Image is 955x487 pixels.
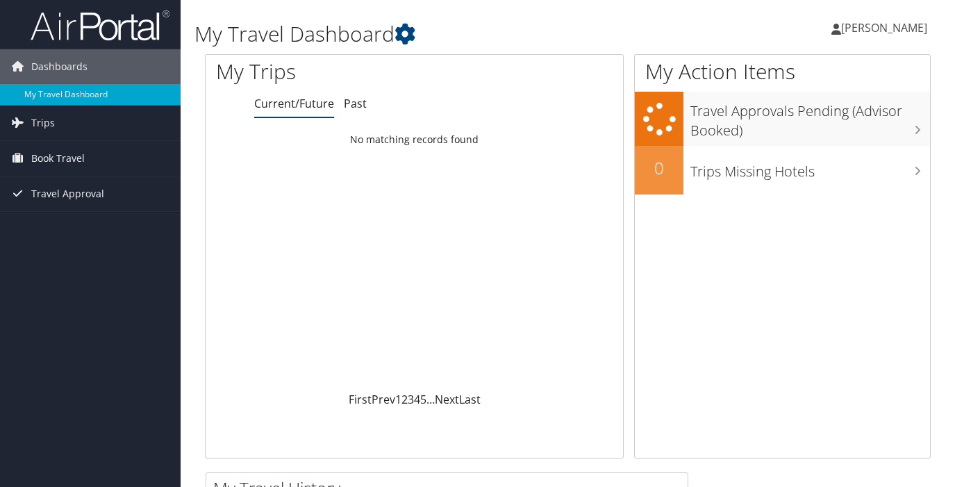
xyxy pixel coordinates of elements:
[31,9,169,42] img: airportal-logo.png
[31,49,88,84] span: Dashboards
[31,141,85,176] span: Book Travel
[216,57,439,86] h1: My Trips
[194,19,692,49] h1: My Travel Dashboard
[426,392,435,407] span: …
[635,156,683,180] h2: 0
[420,392,426,407] a: 5
[414,392,420,407] a: 4
[344,96,367,111] a: Past
[459,392,481,407] a: Last
[395,392,401,407] a: 1
[206,127,623,152] td: No matching records found
[690,94,930,140] h3: Travel Approvals Pending (Advisor Booked)
[372,392,395,407] a: Prev
[401,392,408,407] a: 2
[349,392,372,407] a: First
[831,7,941,49] a: [PERSON_NAME]
[254,96,334,111] a: Current/Future
[635,57,930,86] h1: My Action Items
[408,392,414,407] a: 3
[635,146,930,195] a: 0Trips Missing Hotels
[690,155,930,181] h3: Trips Missing Hotels
[31,106,55,140] span: Trips
[635,92,930,145] a: Travel Approvals Pending (Advisor Booked)
[435,392,459,407] a: Next
[841,20,927,35] span: [PERSON_NAME]
[31,176,104,211] span: Travel Approval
